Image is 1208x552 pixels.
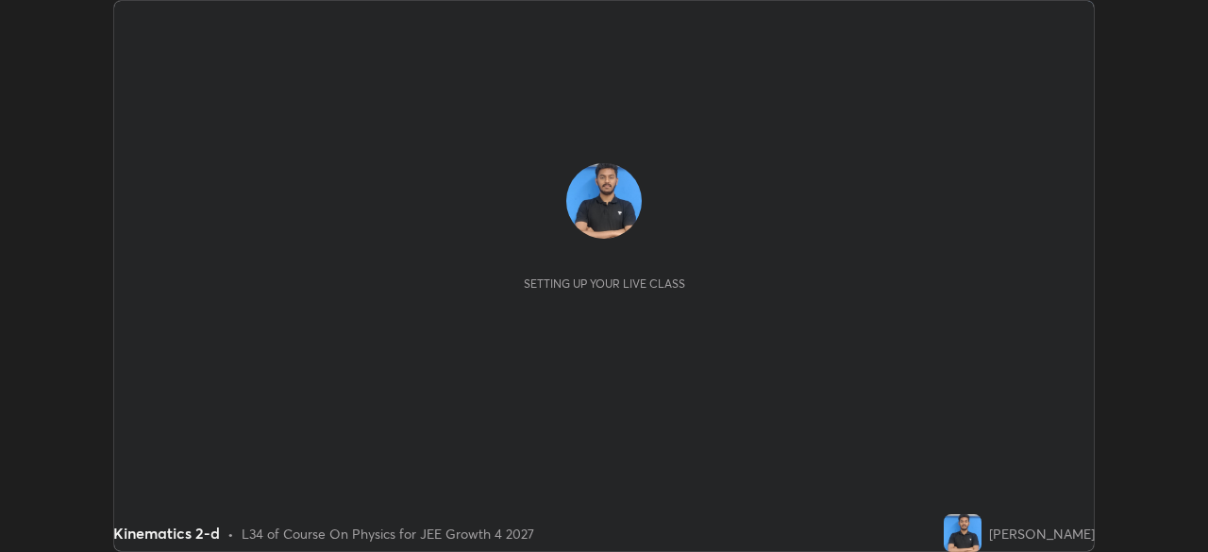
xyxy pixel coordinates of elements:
[524,276,685,291] div: Setting up your live class
[113,522,220,544] div: Kinematics 2-d
[944,514,981,552] img: b000945ffd244225a9ad79d4d9cb92ed.jpg
[242,524,534,544] div: L34 of Course On Physics for JEE Growth 4 2027
[227,524,234,544] div: •
[989,524,1095,544] div: [PERSON_NAME]
[566,163,642,239] img: b000945ffd244225a9ad79d4d9cb92ed.jpg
